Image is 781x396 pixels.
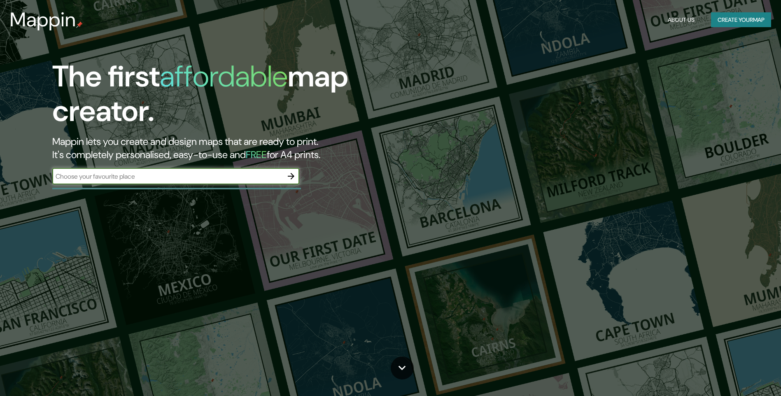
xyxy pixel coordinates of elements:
h3: Mappin [10,8,76,31]
img: mappin-pin [76,21,83,28]
h5: FREE [246,148,267,161]
button: Create yourmap [711,12,771,28]
input: Choose your favourite place [52,172,283,181]
h2: Mappin lets you create and design maps that are ready to print. It's completely personalised, eas... [52,135,443,161]
button: About Us [664,12,698,28]
h1: affordable [160,57,288,96]
h1: The first map creator. [52,59,443,135]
